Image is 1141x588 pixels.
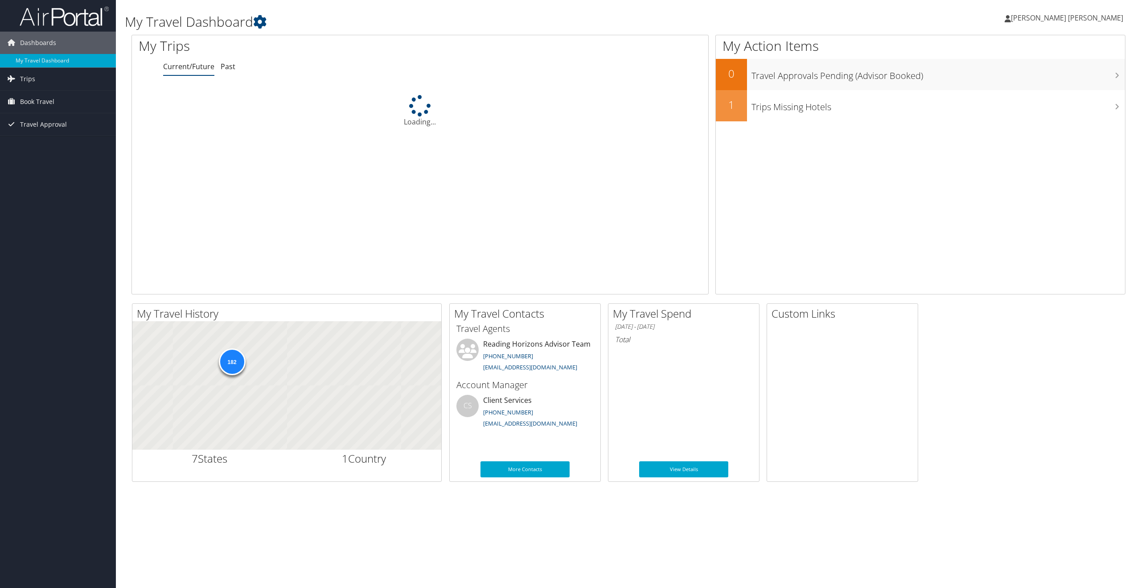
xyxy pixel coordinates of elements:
li: Reading Horizons Advisor Team [452,339,598,375]
h2: My Travel Spend [613,306,759,321]
h2: 0 [716,66,747,81]
h6: Total [615,335,752,344]
div: 182 [218,348,245,375]
h3: Travel Agents [456,323,594,335]
a: More Contacts [480,461,570,477]
h1: My Travel Dashboard [125,12,796,31]
h2: My Travel History [137,306,441,321]
a: Current/Future [163,62,214,71]
h2: States [139,451,280,466]
h3: Account Manager [456,379,594,391]
a: 0Travel Approvals Pending (Advisor Booked) [716,59,1125,90]
div: Loading... [132,95,708,127]
h1: My Action Items [716,37,1125,55]
h1: My Trips [139,37,461,55]
a: [PERSON_NAME] [PERSON_NAME] [1005,4,1132,31]
h2: My Travel Contacts [454,306,600,321]
a: [EMAIL_ADDRESS][DOMAIN_NAME] [483,419,577,427]
a: [EMAIL_ADDRESS][DOMAIN_NAME] [483,363,577,371]
div: CS [456,395,479,417]
a: [PHONE_NUMBER] [483,352,533,360]
h3: Travel Approvals Pending (Advisor Booked) [751,65,1125,82]
a: 1Trips Missing Hotels [716,90,1125,121]
span: 1 [342,451,348,466]
span: [PERSON_NAME] [PERSON_NAME] [1011,13,1123,23]
span: 7 [192,451,198,466]
span: Book Travel [20,91,54,113]
h2: Custom Links [772,306,918,321]
span: Travel Approval [20,113,67,136]
a: Past [221,62,235,71]
span: Trips [20,68,35,90]
li: Client Services [452,395,598,431]
h3: Trips Missing Hotels [751,96,1125,113]
a: [PHONE_NUMBER] [483,408,533,416]
h2: 1 [716,97,747,112]
a: View Details [639,461,728,477]
span: Dashboards [20,32,56,54]
h2: Country [294,451,435,466]
h6: [DATE] - [DATE] [615,323,752,331]
img: airportal-logo.png [20,6,109,27]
